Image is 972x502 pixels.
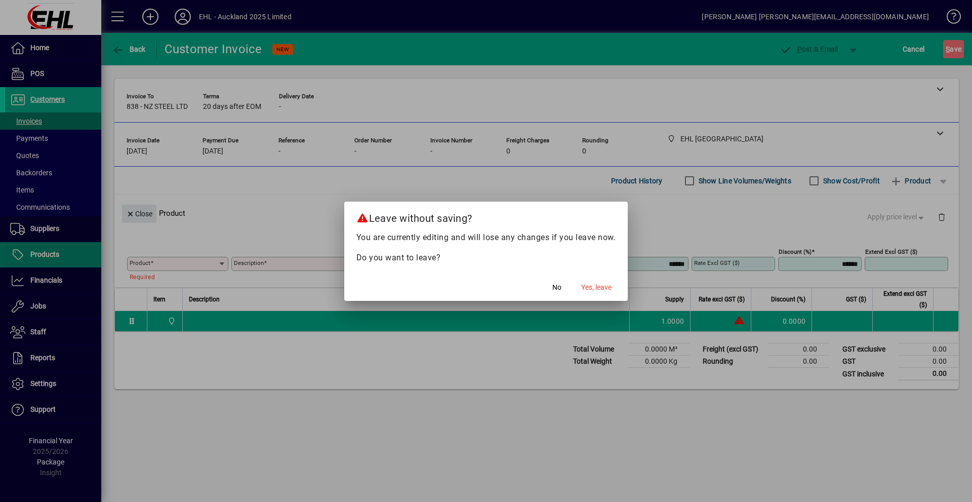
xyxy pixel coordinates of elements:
[581,282,612,293] span: Yes, leave
[344,202,628,231] h2: Leave without saving?
[356,231,616,244] p: You are currently editing and will lose any changes if you leave now.
[356,252,616,264] p: Do you want to leave?
[577,279,616,297] button: Yes, leave
[541,279,573,297] button: No
[552,282,561,293] span: No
